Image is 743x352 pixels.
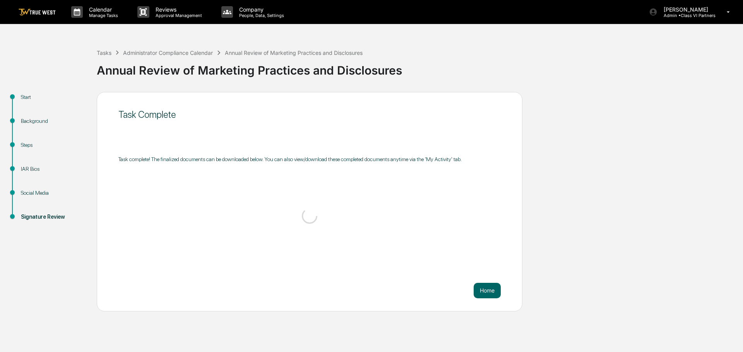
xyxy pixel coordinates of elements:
[21,117,84,125] div: Background
[21,141,84,149] div: Steps
[21,93,84,101] div: Start
[21,213,84,221] div: Signature Review
[149,13,206,18] p: Approval Management
[83,13,122,18] p: Manage Tasks
[718,326,739,347] iframe: Open customer support
[19,9,56,16] img: logo
[233,13,288,18] p: People, Data, Settings
[21,165,84,173] div: IAR Bios
[118,156,501,162] div: Task complete! The finalized documents can be downloaded below. You can also view/download these ...
[97,57,739,77] div: Annual Review of Marketing Practices and Disclosures
[123,49,213,56] div: Administrator Compliance Calendar
[118,109,501,120] div: Task Complete
[474,283,501,298] button: Home
[97,49,111,56] div: Tasks
[225,49,363,56] div: Annual Review of Marketing Practices and Disclosures
[233,6,288,13] p: Company
[21,189,84,197] div: Social Media
[149,6,206,13] p: Reviews
[657,6,716,13] p: [PERSON_NAME]
[657,13,716,18] p: Admin • Class VI Partners
[83,6,122,13] p: Calendar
